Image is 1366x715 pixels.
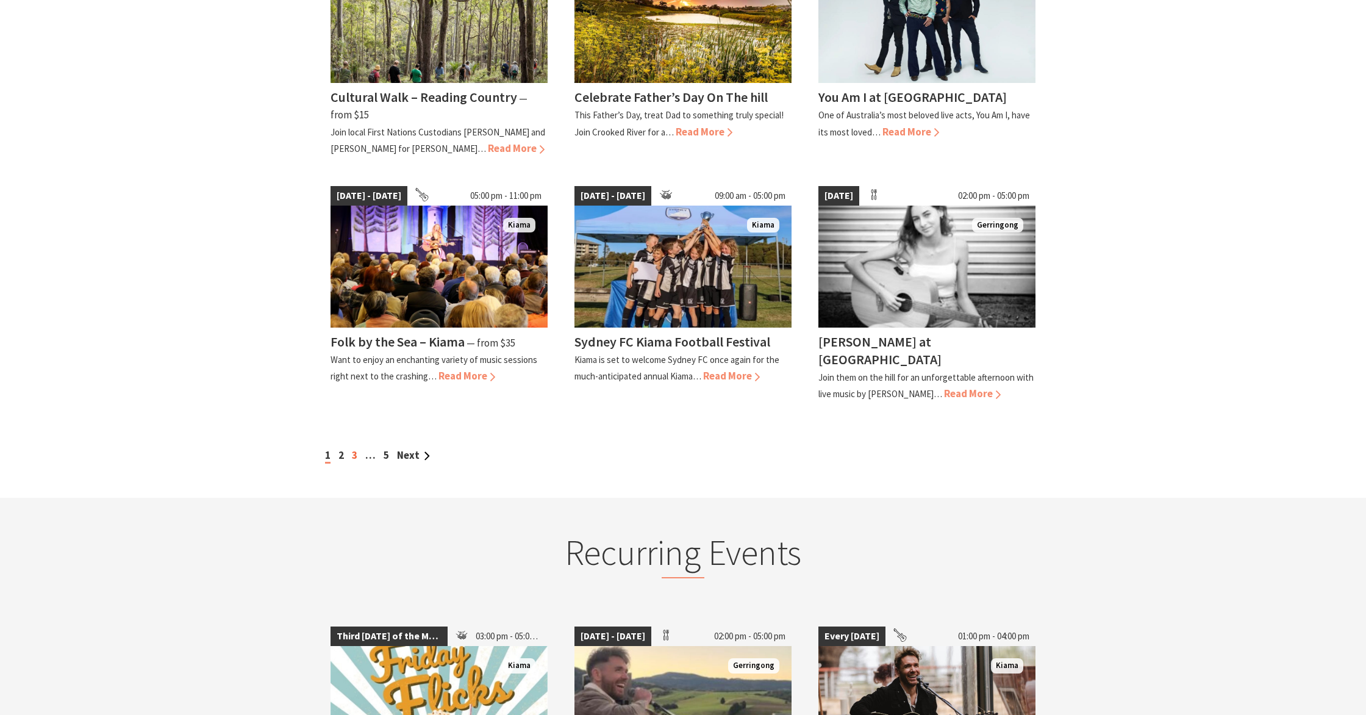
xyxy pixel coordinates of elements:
span: Read More [488,142,545,155]
span: [DATE] [818,186,859,206]
span: Kiama [503,658,535,674]
a: 5 [384,448,389,462]
span: [DATE] - [DATE] [574,627,651,646]
span: … [365,448,376,462]
a: 3 [352,448,357,462]
h4: Cultural Walk – Reading Country [331,88,517,106]
h4: Sydney FC Kiama Football Festival [574,333,770,350]
p: This Father’s Day, treat Dad to something truly special! Join Crooked River for a… [574,109,784,137]
span: Kiama [747,218,779,233]
span: 05:00 pm - 11:00 pm [464,186,548,206]
span: ⁠— from $35 [467,336,515,350]
img: sfc-kiama-football-festival-2 [574,206,792,328]
p: Kiama is set to welcome Sydney FC once again for the much-anticipated annual Kiama… [574,354,779,382]
h2: Recurring Events [444,531,922,579]
span: Gerringong [728,658,779,674]
span: Read More [676,125,732,138]
span: Third [DATE] of the Month [331,627,448,646]
a: [DATE] - [DATE] 09:00 am - 05:00 pm sfc-kiama-football-festival-2 Kiama Sydney FC Kiama Football ... [574,186,792,402]
span: Gerringong [972,218,1023,233]
h4: You Am I at [GEOGRAPHIC_DATA] [818,88,1007,106]
h4: [PERSON_NAME] at [GEOGRAPHIC_DATA] [818,333,942,368]
span: Every [DATE] [818,627,885,646]
h4: Celebrate Father’s Day On The hill [574,88,768,106]
span: 02:00 pm - 05:00 pm [708,627,792,646]
span: [DATE] - [DATE] [331,186,407,206]
h4: Folk by the Sea – Kiama [331,333,465,350]
a: Next [397,448,430,462]
span: Kiama [991,658,1023,674]
span: Kiama [503,218,535,233]
span: 01:00 pm - 04:00 pm [952,627,1035,646]
span: Read More [438,369,495,383]
p: One of Australia’s most beloved live acts, You Am I, have its most loved… [818,109,1030,137]
span: Read More [703,369,760,383]
a: 2 [338,448,344,462]
span: 09:00 am - 05:00 pm [709,186,792,206]
span: [DATE] - [DATE] [574,186,651,206]
span: 1 [325,448,331,464]
p: Join them on the hill for an unforgettable afternoon with live music by [PERSON_NAME]… [818,372,1034,400]
p: Join local First Nations Custodians [PERSON_NAME] and [PERSON_NAME] for [PERSON_NAME]… [331,126,545,154]
a: [DATE] - [DATE] 05:00 pm - 11:00 pm Folk by the Sea - Showground Pavilion Kiama Folk by the Sea –... [331,186,548,402]
span: 03:00 pm - 05:00 pm [470,627,548,646]
img: Folk by the Sea - Showground Pavilion [331,206,548,328]
span: Read More [944,387,1001,400]
span: 02:00 pm - 05:00 pm [952,186,1035,206]
img: Tayah Larsen [818,206,1035,328]
span: Read More [882,125,939,138]
a: [DATE] 02:00 pm - 05:00 pm Tayah Larsen Gerringong [PERSON_NAME] at [GEOGRAPHIC_DATA] Join them o... [818,186,1035,402]
p: Want to enjoy an enchanting variety of music sessions right next to the crashing… [331,354,537,382]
